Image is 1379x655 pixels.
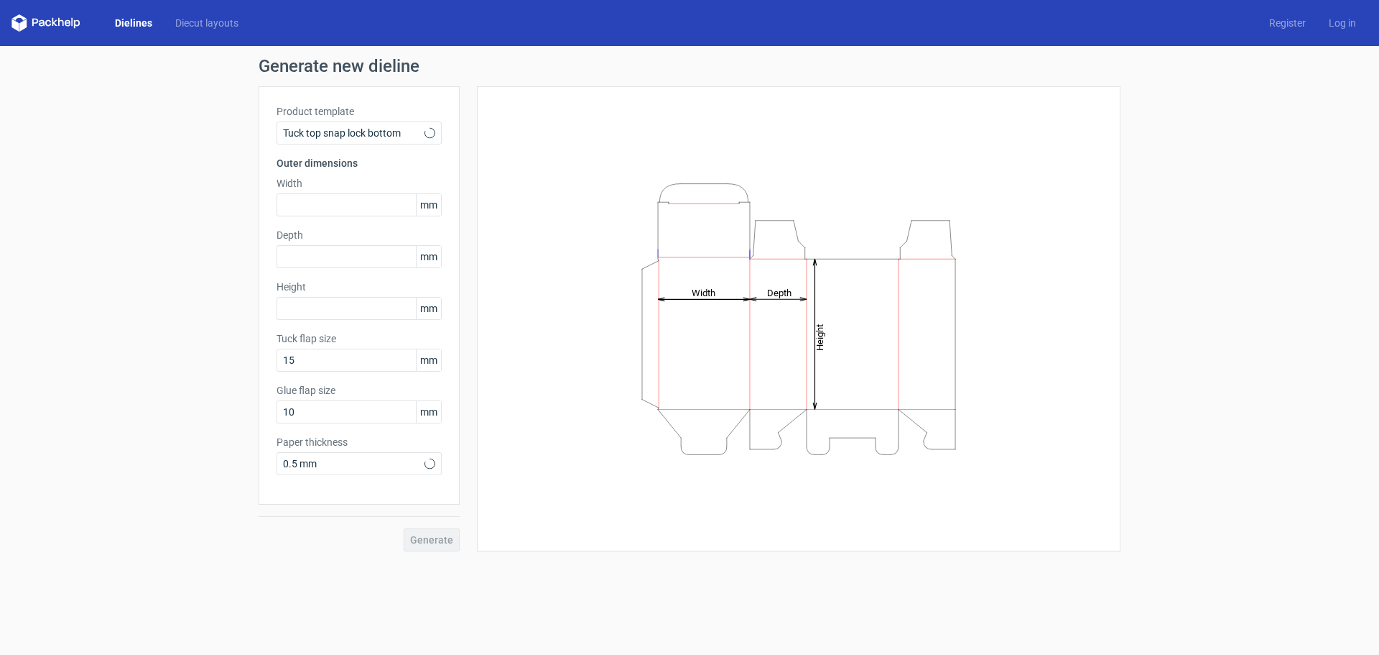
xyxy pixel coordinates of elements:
span: mm [416,401,441,423]
span: mm [416,349,441,371]
tspan: Width [692,287,715,298]
label: Width [277,176,442,191]
label: Glue flap size [277,383,442,398]
label: Paper thickness [277,435,442,449]
a: Log in [1317,16,1368,30]
a: Register [1258,16,1317,30]
label: Product template [277,104,442,119]
a: Diecut layouts [164,16,250,30]
tspan: Height [814,324,825,350]
h1: Generate new dieline [259,58,1120,75]
span: mm [416,246,441,267]
tspan: Depth [767,287,791,298]
span: Tuck top snap lock bottom [283,126,424,140]
a: Dielines [103,16,164,30]
h3: Outer dimensions [277,156,442,170]
span: mm [416,194,441,216]
label: Depth [277,228,442,242]
span: mm [416,298,441,319]
span: 0.5 mm [283,457,424,471]
label: Height [277,280,442,294]
label: Tuck flap size [277,331,442,346]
